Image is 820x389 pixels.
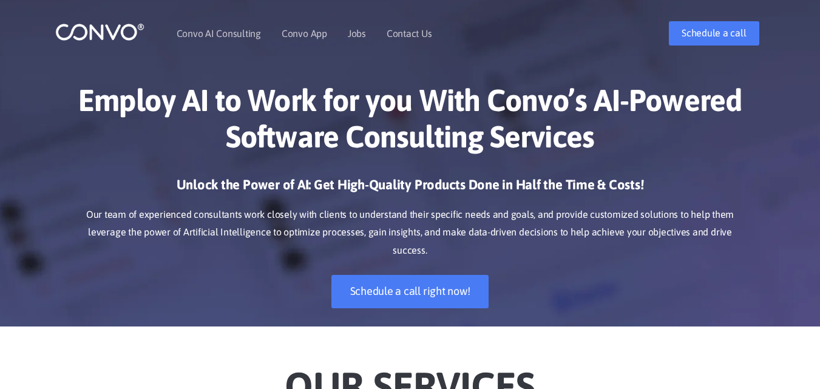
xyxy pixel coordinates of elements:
[73,206,747,260] p: Our team of experienced consultants work closely with clients to understand their specific needs ...
[55,22,144,41] img: logo_1.png
[73,176,747,203] h3: Unlock the Power of AI: Get High-Quality Products Done in Half the Time & Costs!
[177,29,261,38] a: Convo AI Consulting
[348,29,366,38] a: Jobs
[73,82,747,164] h1: Employ AI to Work for you With Convo’s AI-Powered Software Consulting Services
[669,21,759,46] a: Schedule a call
[331,275,489,308] a: Schedule a call right now!
[387,29,432,38] a: Contact Us
[282,29,327,38] a: Convo App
